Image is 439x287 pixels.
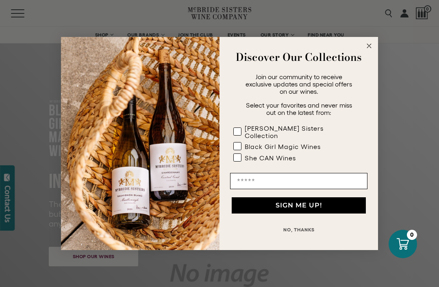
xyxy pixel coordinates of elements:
button: Close dialog [364,41,374,51]
span: Select your favorites and never miss out on the latest from: [246,101,352,116]
span: Join our community to receive exclusive updates and special offers on our wines. [246,73,352,95]
div: She CAN Wines [245,154,296,162]
strong: Discover Our Collections [236,49,362,65]
div: Black Girl Magic Wines [245,143,321,150]
div: [PERSON_NAME] Sisters Collection [245,125,351,139]
button: SIGN ME UP! [232,197,366,214]
input: Email [230,173,367,189]
div: 0 [407,230,417,240]
img: 42653730-7e35-4af7-a99d-12bf478283cf.jpeg [61,37,219,250]
button: NO, THANKS [230,222,367,238]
